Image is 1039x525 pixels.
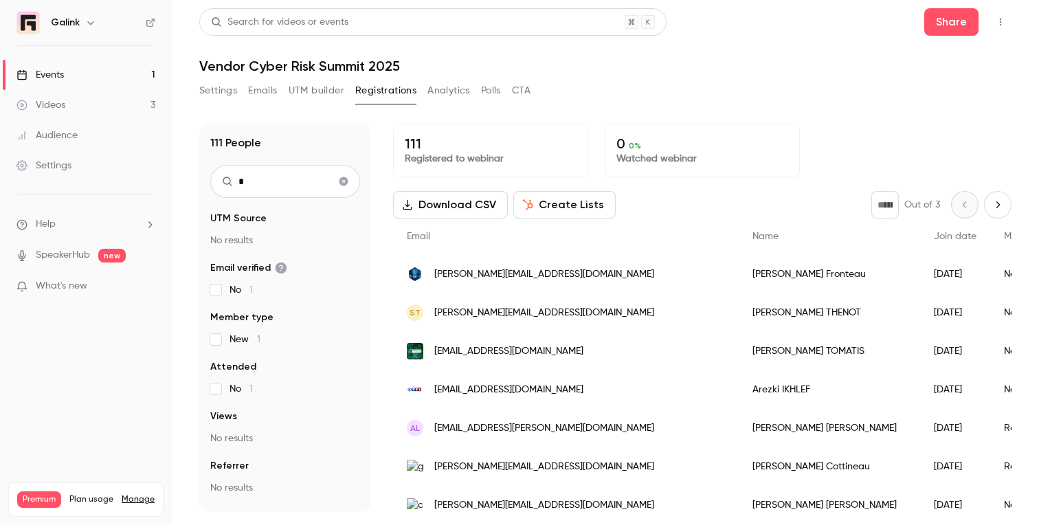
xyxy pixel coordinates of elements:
span: Plan usage [69,494,113,505]
button: Analytics [427,80,470,102]
span: Member type [210,311,273,324]
span: UTM Source [210,212,267,225]
h6: Galink [51,16,80,30]
a: Manage [122,494,155,505]
div: [DATE] [920,447,990,486]
div: Videos [16,98,65,112]
span: What's new [36,279,87,293]
span: Attended [210,360,256,374]
span: Join date [934,232,976,241]
div: Audience [16,129,78,142]
span: Help [36,217,56,232]
img: tf1.fr [407,381,423,398]
span: Referrer [210,459,249,473]
button: Next page [984,191,1012,219]
button: Download CSV [393,191,508,219]
button: Share [924,8,979,36]
button: Polls [481,80,501,102]
img: groupama-am.fr [407,343,423,359]
span: New [230,333,260,346]
span: No [230,382,253,396]
span: 1 [249,285,253,295]
div: Events [16,68,64,82]
span: Email [407,232,430,241]
img: galink.com [407,460,423,474]
span: [PERSON_NAME][EMAIL_ADDRESS][DOMAIN_NAME] [434,267,654,282]
p: Out of 3 [904,198,940,212]
span: [EMAIL_ADDRESS][DOMAIN_NAME] [434,383,583,397]
span: Email verified [210,261,287,275]
p: Registered to webinar [405,152,577,166]
button: Registrations [355,80,416,102]
div: [PERSON_NAME] Fronteau [739,255,920,293]
p: 0 [616,135,788,152]
button: Settings [199,80,237,102]
div: Settings [16,159,71,172]
div: [PERSON_NAME] Cottineau [739,447,920,486]
div: [DATE] [920,255,990,293]
div: [DATE] [920,486,990,524]
span: new [98,249,126,262]
div: [PERSON_NAME] THENOT [739,293,920,332]
a: SpeakerHub [36,248,90,262]
span: [PERSON_NAME][EMAIL_ADDRESS][DOMAIN_NAME] [434,498,654,513]
button: CTA [512,80,530,102]
div: Arezki IKHLEF [739,370,920,409]
p: Watched webinar [616,152,788,166]
span: Name [752,232,779,241]
div: [PERSON_NAME] [PERSON_NAME] [739,486,920,524]
span: AL [410,422,420,434]
div: [DATE] [920,293,990,332]
img: citalid.com [407,266,423,282]
img: Galink [17,12,39,34]
span: Views [210,410,237,423]
div: [DATE] [920,332,990,370]
button: Emails [248,80,277,102]
div: Search for videos or events [211,15,348,30]
h1: 111 People [210,135,261,151]
div: [PERSON_NAME] [PERSON_NAME] [739,409,920,447]
span: No [230,283,253,297]
div: [PERSON_NAME] TOMATIS [739,332,920,370]
div: [DATE] [920,409,990,447]
span: [PERSON_NAME][EMAIL_ADDRESS][DOMAIN_NAME] [434,460,654,474]
span: 1 [249,384,253,394]
div: [DATE] [920,370,990,409]
span: [EMAIL_ADDRESS][PERSON_NAME][DOMAIN_NAME] [434,421,654,436]
button: Clear search [333,170,355,192]
p: No results [210,234,360,247]
span: ST [410,306,421,319]
button: Create Lists [513,191,616,219]
span: [PERSON_NAME][EMAIL_ADDRESS][DOMAIN_NAME] [434,306,654,320]
section: facet-groups [210,212,360,495]
span: Premium [17,491,61,508]
span: 1 [257,335,260,344]
img: cygo-entrepreneurs.com [407,498,423,513]
p: 111 [405,135,577,152]
h1: Vendor Cyber Risk Summit 2025 [199,58,1012,74]
p: No results [210,481,360,495]
li: help-dropdown-opener [16,217,155,232]
span: [EMAIL_ADDRESS][DOMAIN_NAME] [434,344,583,359]
button: UTM builder [289,80,344,102]
span: 0 % [629,141,641,150]
p: No results [210,432,360,445]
